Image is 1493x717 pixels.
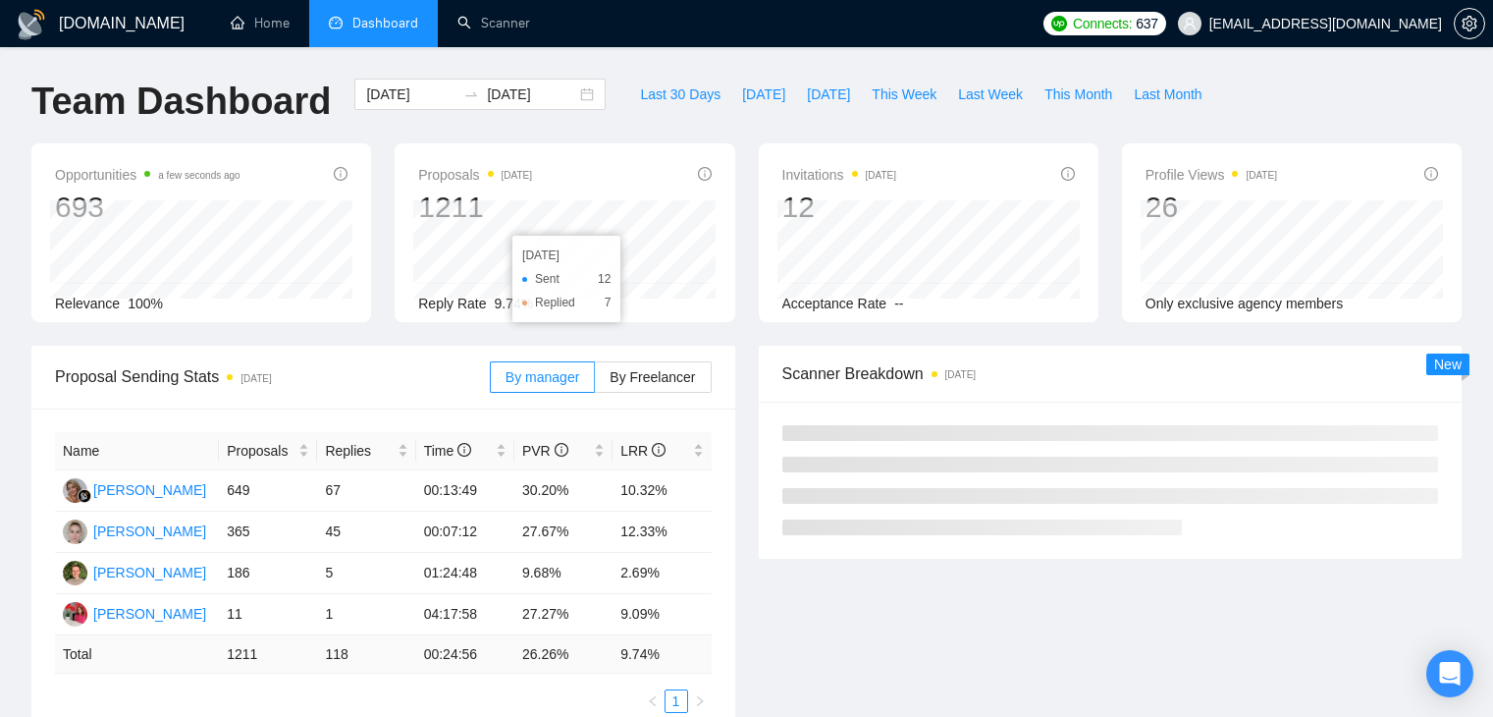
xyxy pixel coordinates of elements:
td: 186 [219,553,317,594]
img: MC [63,478,87,503]
span: 9.74% [495,296,534,311]
span: Last 30 Days [640,83,720,105]
input: End date [487,83,576,105]
span: user [1183,17,1197,30]
span: By Freelancer [610,369,695,385]
div: Open Intercom Messenger [1426,650,1473,697]
a: P[PERSON_NAME] [63,564,206,579]
button: Last Week [947,79,1034,110]
span: 637 [1136,13,1157,34]
span: Last Month [1134,83,1201,105]
div: [DATE] [522,246,611,265]
span: 100% [128,296,163,311]
button: This Month [1034,79,1123,110]
span: Time [424,443,471,459]
img: upwork-logo.png [1051,16,1067,31]
td: 00:24:56 [416,635,514,674]
span: 12 [598,269,611,289]
h1: Team Dashboard [31,79,331,125]
button: right [688,689,712,713]
span: -- [894,296,903,311]
button: Last Month [1123,79,1212,110]
td: 45 [317,512,415,553]
td: 01:24:48 [416,553,514,594]
span: Reply Rate [418,296,486,311]
li: Previous Page [641,689,665,713]
img: gigradar-bm.png [78,489,91,503]
span: Proposals [227,440,294,462]
a: setting [1454,16,1485,31]
span: Proposals [418,163,532,187]
span: [DATE] [807,83,850,105]
span: Proposal Sending Stats [55,364,490,389]
td: 00:13:49 [416,470,514,512]
th: Proposals [219,432,317,470]
time: [DATE] [866,170,896,181]
th: Replies [317,432,415,470]
td: 30.20% [514,470,613,512]
td: 12.33% [613,512,711,553]
span: swap-right [463,86,479,102]
span: Relevance [55,296,120,311]
a: TK[PERSON_NAME] [63,523,206,538]
img: TK [63,520,87,544]
button: Last 30 Days [629,79,731,110]
img: OT [63,602,87,627]
td: 10.32% [613,470,711,512]
div: [PERSON_NAME] [93,479,206,501]
button: This Week [861,79,947,110]
time: [DATE] [945,369,976,380]
span: [DATE] [742,83,785,105]
a: MC[PERSON_NAME] [63,481,206,497]
button: [DATE] [796,79,861,110]
span: setting [1455,16,1484,31]
input: Start date [366,83,455,105]
span: to [463,86,479,102]
span: This Week [872,83,936,105]
span: info-circle [698,167,712,181]
img: P [63,561,87,585]
time: [DATE] [240,373,271,384]
li: 1 [665,689,688,713]
td: 649 [219,470,317,512]
span: PVR [522,443,568,459]
button: [DATE] [731,79,796,110]
td: 04:17:58 [416,594,514,635]
span: 7 [605,293,612,312]
span: By manager [506,369,579,385]
a: 1 [666,690,687,712]
td: 9.74 % [613,635,711,674]
td: 26.26 % [514,635,613,674]
span: right [694,695,706,707]
button: setting [1454,8,1485,39]
span: info-circle [555,443,568,457]
span: Opportunities [55,163,240,187]
span: dashboard [329,16,343,29]
li: Replied [522,293,611,312]
span: This Month [1044,83,1112,105]
a: homeHome [231,15,290,31]
td: 67 [317,470,415,512]
span: left [647,695,659,707]
a: searchScanner [457,15,530,31]
span: info-circle [334,167,347,181]
span: Connects: [1073,13,1132,34]
td: 27.67% [514,512,613,553]
td: 9.09% [613,594,711,635]
td: Total [55,635,219,674]
time: [DATE] [1246,170,1276,181]
td: 1 [317,594,415,635]
span: LRR [620,443,666,459]
td: 365 [219,512,317,553]
li: Next Page [688,689,712,713]
span: New [1434,357,1462,372]
td: 9.68% [514,553,613,594]
td: 5 [317,553,415,594]
span: Replies [325,440,393,462]
td: 27.27% [514,594,613,635]
th: Name [55,432,219,470]
span: Scanner Breakdown [782,361,1439,386]
div: [PERSON_NAME] [93,603,206,625]
li: Sent [522,269,611,289]
span: Last Week [958,83,1023,105]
